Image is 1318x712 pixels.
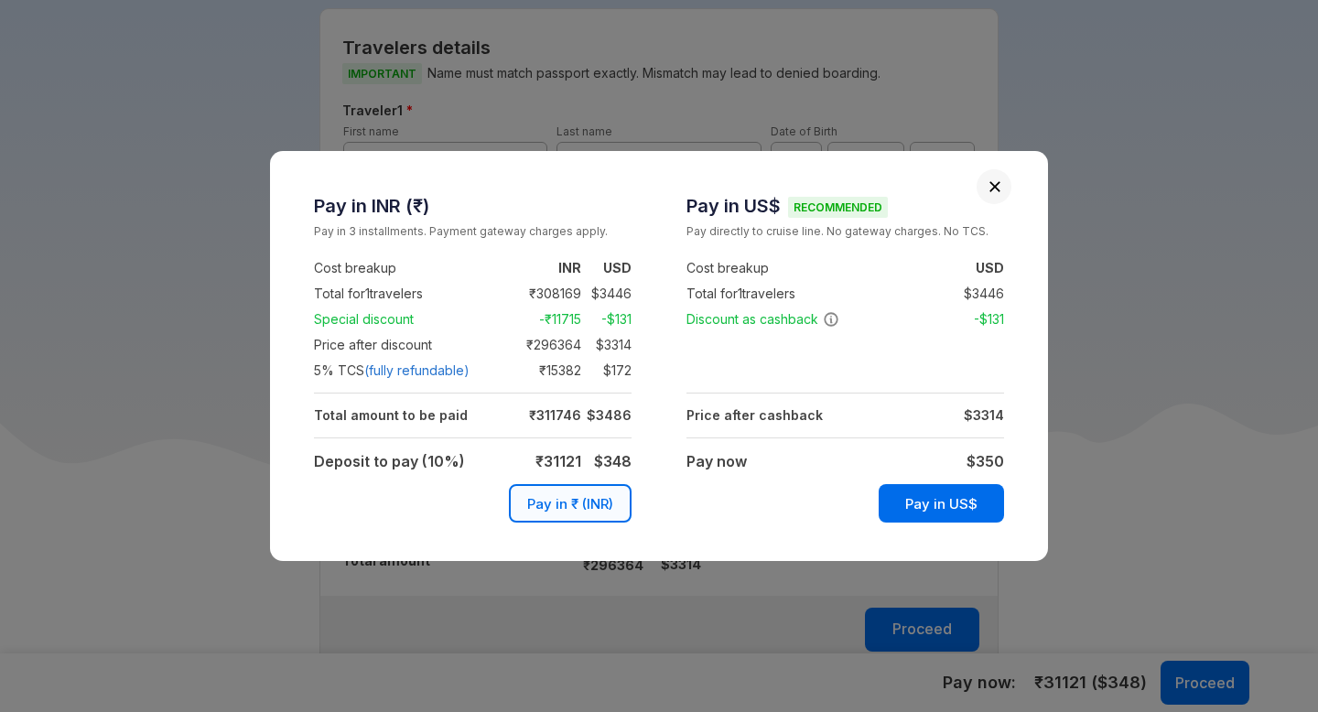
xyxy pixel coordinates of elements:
strong: $ 348 [594,452,632,470]
td: $ 3446 [581,283,632,305]
strong: ₹ 31121 [535,452,581,470]
h3: Pay in US$ [686,195,1004,217]
td: Total for 1 travelers [686,281,877,307]
strong: INR [558,260,581,275]
td: $ 3314 [581,334,632,356]
td: Total for 1 travelers [314,281,504,307]
button: Pay in ₹ (INR) [509,484,632,523]
strong: $ 3314 [964,407,1004,423]
td: ₹ 308169 [504,283,581,305]
td: -$ 131 [581,308,632,330]
td: Cost breakup [314,255,504,281]
span: Discount as cashback [686,310,839,329]
strong: $ 3486 [587,407,632,423]
strong: Pay now [686,452,747,470]
strong: $ 350 [967,452,1004,470]
td: Price after discount [314,332,504,358]
td: Cost breakup [686,255,877,281]
strong: ₹ 311746 [529,407,581,423]
span: Recommended [788,197,888,218]
button: Pay in US$ [879,484,1004,523]
h3: Pay in INR (₹) [314,195,632,217]
strong: Total amount to be paid [314,407,468,423]
td: -₹ 11715 [504,308,581,330]
strong: Deposit to pay (10%) [314,452,465,470]
strong: USD [603,260,632,275]
td: -$ 131 [954,308,1004,330]
span: (fully refundable) [364,361,470,380]
td: $ 3446 [954,283,1004,305]
strong: USD [976,260,1004,275]
td: ₹ 296364 [504,334,581,356]
small: Pay in 3 installments. Payment gateway charges apply. [314,222,632,241]
small: Pay directly to cruise line. No gateway charges. No TCS. [686,222,1004,241]
td: 5 % TCS [314,358,504,383]
td: ₹ 15382 [504,360,581,382]
button: Close [988,180,1001,193]
strong: Price after cashback [686,407,823,423]
td: $ 172 [581,360,632,382]
td: Special discount [314,307,504,332]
